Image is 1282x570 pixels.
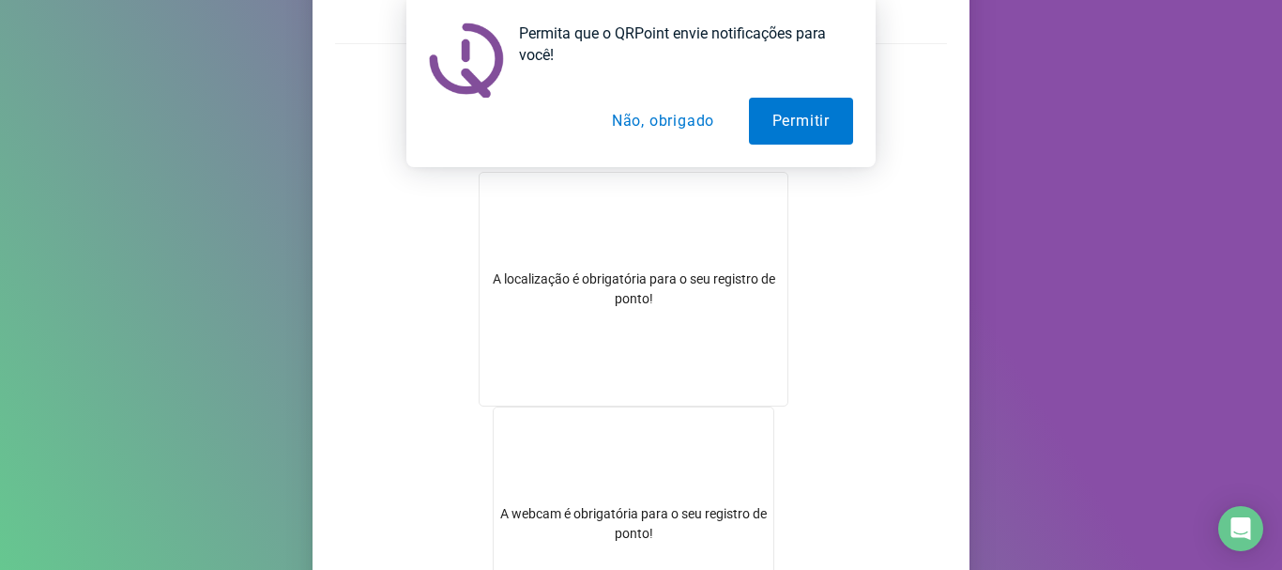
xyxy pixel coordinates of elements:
[1218,506,1263,551] div: Open Intercom Messenger
[480,270,787,309] div: A localização é obrigatória para o seu registro de ponto!
[749,98,853,145] button: Permitir
[588,98,738,145] button: Não, obrigado
[504,23,853,66] div: Permita que o QRPoint envie notificações para você!
[429,23,504,98] img: notification icon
